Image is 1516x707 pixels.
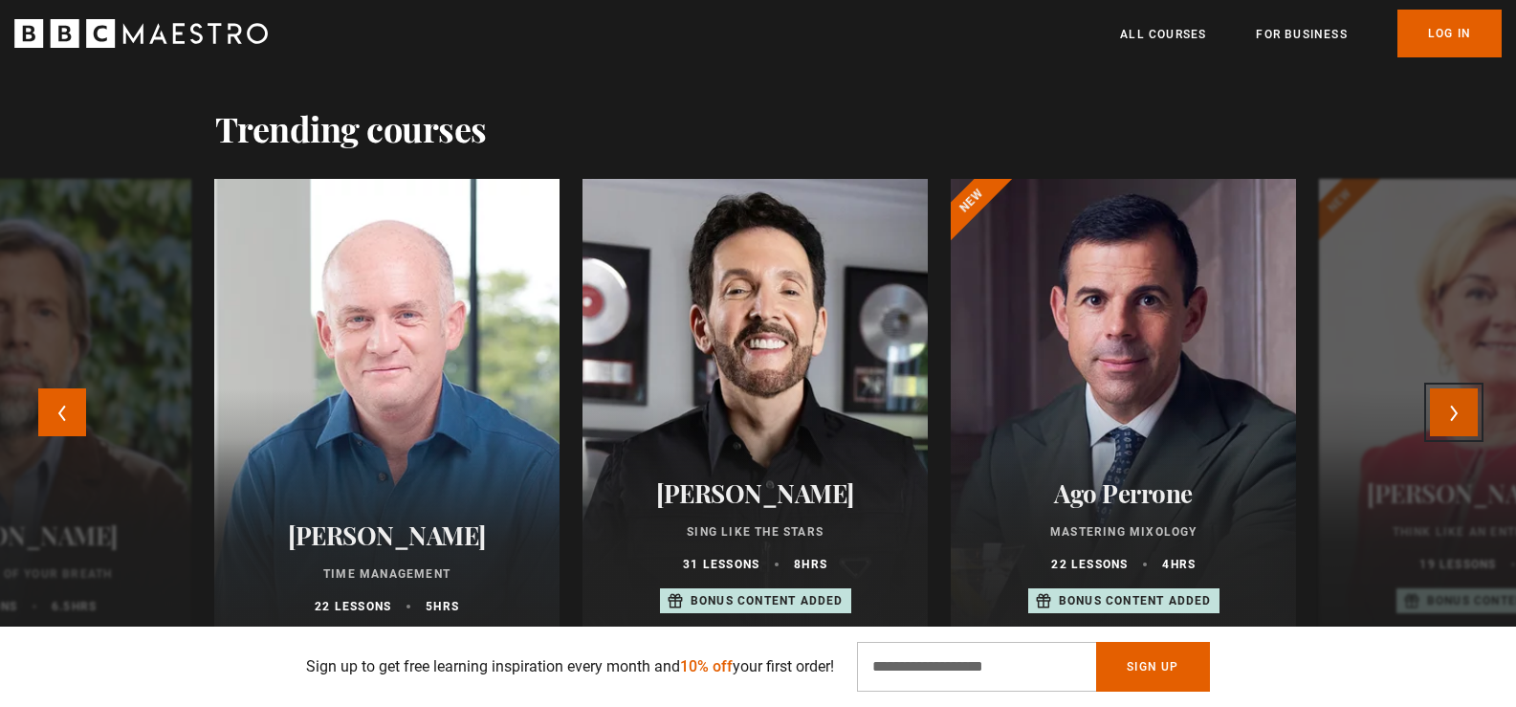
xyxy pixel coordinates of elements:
p: 19 lessons [1419,556,1496,573]
nav: Primary [1120,10,1502,57]
button: Sign Up [1096,642,1209,692]
svg: BBC Maestro [14,19,268,48]
p: Bonus content added [1059,592,1212,609]
p: 4 [1162,556,1196,573]
abbr: hrs [802,558,827,571]
a: Ago Perrone Mastering Mixology 22 lessons 4hrs Bonus content added New [951,179,1296,638]
p: 8 [794,556,827,573]
h2: Trending courses [215,108,487,148]
abbr: hrs [1171,558,1197,571]
span: 10% off [680,657,733,675]
p: Sign up to get free learning inspiration every month and your first order! [306,655,834,678]
p: 22 lessons [1051,556,1128,573]
h2: [PERSON_NAME] [237,520,537,550]
h2: Ago Perrone [974,478,1273,508]
a: For business [1256,25,1347,44]
p: Time Management [237,565,537,583]
a: [PERSON_NAME] Sing Like the Stars 31 lessons 8hrs Bonus content added [582,179,928,638]
p: Bonus content added [691,592,844,609]
a: [PERSON_NAME] Time Management 22 lessons 5hrs [214,179,560,638]
p: 5 [426,598,459,615]
a: Log In [1397,10,1502,57]
h2: [PERSON_NAME] [605,478,905,508]
p: 22 lessons [315,598,391,615]
p: Mastering Mixology [974,523,1273,541]
p: 31 lessons [683,556,759,573]
a: All Courses [1120,25,1206,44]
abbr: hrs [433,600,459,613]
abbr: hrs [72,600,98,613]
p: 6.5 [52,598,97,615]
p: Sing Like the Stars [605,523,905,541]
